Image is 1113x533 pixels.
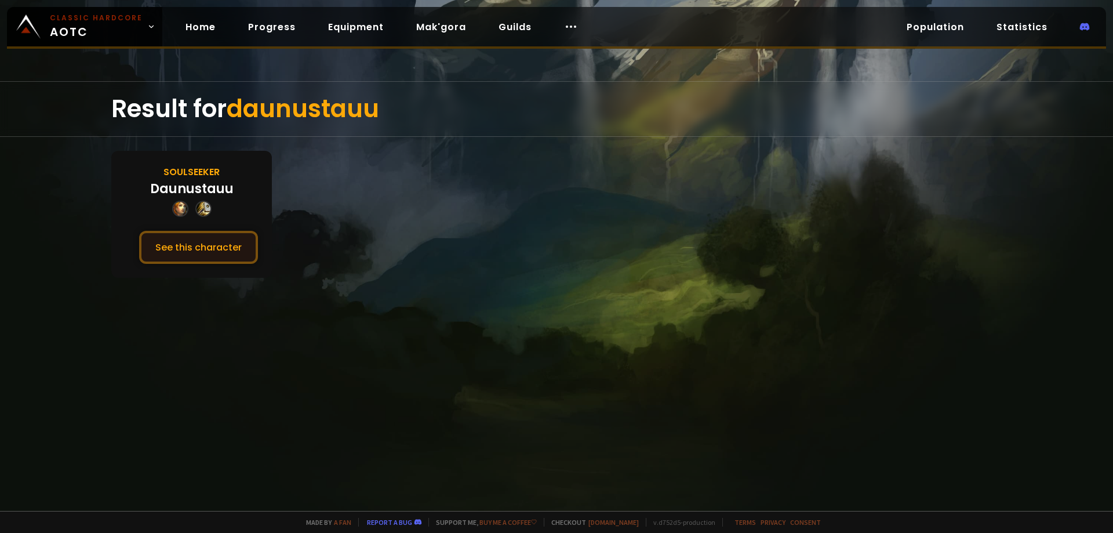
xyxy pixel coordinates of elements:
a: Guilds [489,15,541,39]
div: Result for [111,82,1002,136]
a: Equipment [319,15,393,39]
a: Report a bug [367,518,412,527]
span: Checkout [544,518,639,527]
a: Home [176,15,225,39]
button: See this character [139,231,258,264]
span: Made by [299,518,351,527]
span: daunustauu [227,92,379,126]
a: Terms [734,518,756,527]
a: Consent [790,518,821,527]
div: Daunustauu [150,179,234,198]
a: Classic HardcoreAOTC [7,7,162,46]
span: v. d752d5 - production [646,518,715,527]
a: [DOMAIN_NAME] [588,518,639,527]
a: Buy me a coffee [479,518,537,527]
a: Mak'gora [407,15,475,39]
span: AOTC [50,13,143,41]
span: Support me, [428,518,537,527]
a: Progress [239,15,305,39]
small: Classic Hardcore [50,13,143,23]
a: Statistics [987,15,1057,39]
a: Privacy [761,518,785,527]
a: a fan [334,518,351,527]
a: Population [897,15,973,39]
div: Soulseeker [163,165,220,179]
